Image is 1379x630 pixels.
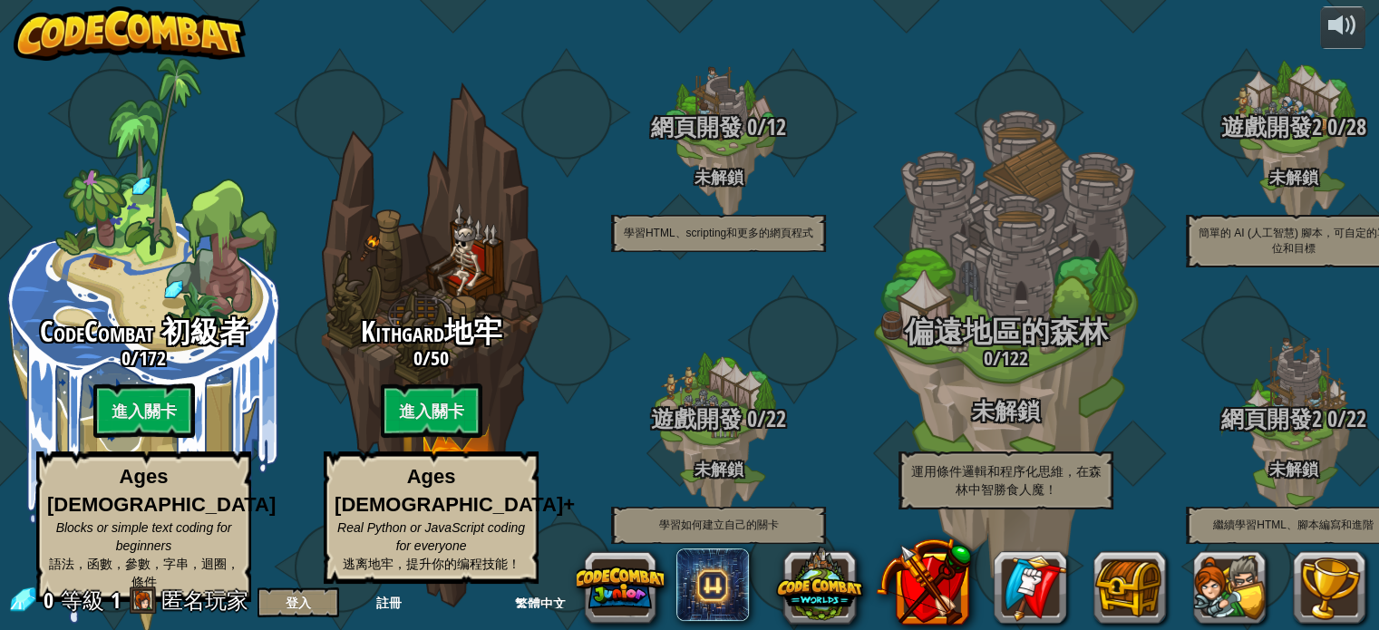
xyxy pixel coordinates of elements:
[624,227,813,239] span: 學習HTML、scripting和更多的網頁程式
[575,169,862,186] h4: 未解鎖
[287,347,575,369] h3: /
[49,557,239,589] span: 語法，函數，參數，字串，迴圈，條件
[1346,403,1366,434] span: 22
[862,399,1150,423] h3: 未解鎖
[1322,403,1337,434] span: 0
[121,344,131,372] span: 0
[905,312,1108,351] span: 偏遠地區的森林
[257,587,339,617] button: 登入
[575,407,862,431] h3: /
[161,586,248,615] span: 匿名玩家
[40,312,248,351] span: CodeCombat 初級者
[431,344,449,372] span: 50
[47,465,276,516] strong: Ages [DEMOGRAPHIC_DATA]
[984,344,993,372] span: 0
[111,586,121,615] span: 1
[742,111,757,142] span: 0
[1221,403,1322,434] span: 網頁開發2
[1001,344,1028,372] span: 122
[862,347,1150,369] h3: /
[742,403,757,434] span: 0
[1320,6,1365,49] button: 調整音量
[575,460,862,478] h4: 未解鎖
[651,111,742,142] span: 網頁開發
[766,111,786,142] span: 12
[1221,111,1322,142] span: 遊戲開發2
[1213,519,1374,531] span: 繼續學習HTML、腳本編寫和進階
[1322,111,1337,142] span: 0
[343,557,520,571] span: 逃离地牢，提升你的编程技能！
[44,586,59,615] span: 0
[413,344,422,372] span: 0
[651,403,742,434] span: 遊戲開發
[139,344,166,372] span: 172
[93,383,195,438] btn: 進入關卡
[361,312,502,351] span: Kithgard地牢
[911,464,1102,497] span: 運用條件邏輯和程序化思維，在森林中智勝食人魔！
[61,586,104,615] span: 等級
[14,6,246,61] img: CodeCombat - Learn how to code by playing a game
[381,383,482,438] btn: 進入關卡
[766,403,786,434] span: 22
[335,465,575,516] strong: Ages [DEMOGRAPHIC_DATA]+
[348,587,430,617] button: 註冊
[1346,111,1366,142] span: 28
[56,520,232,553] span: Blocks or simple text coding for beginners
[659,519,779,531] span: 學習如何建立自己的關卡
[575,115,862,140] h3: /
[337,520,525,553] span: Real Python or JavaScript coding for everyone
